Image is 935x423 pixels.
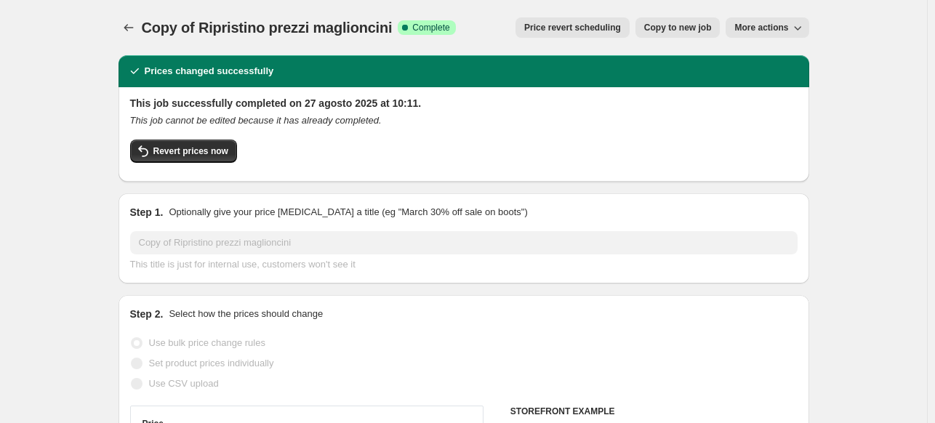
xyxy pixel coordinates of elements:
h2: Prices changed successfully [145,64,274,78]
span: Use CSV upload [149,378,219,389]
span: More actions [734,22,788,33]
button: Price revert scheduling [515,17,630,38]
p: Optionally give your price [MEDICAL_DATA] a title (eg "March 30% off sale on boots") [169,205,527,219]
h2: Step 1. [130,205,164,219]
h2: Step 2. [130,307,164,321]
button: More actions [726,17,808,38]
h6: STOREFRONT EXAMPLE [510,406,798,417]
p: Select how the prices should change [169,307,323,321]
button: Copy to new job [635,17,721,38]
span: Complete [412,22,449,33]
span: Price revert scheduling [524,22,621,33]
span: Revert prices now [153,145,228,157]
input: 30% off holiday sale [130,231,798,254]
i: This job cannot be edited because it has already completed. [130,115,382,126]
span: Use bulk price change rules [149,337,265,348]
button: Price change jobs [119,17,139,38]
span: This title is just for internal use, customers won't see it [130,259,356,270]
span: Copy to new job [644,22,712,33]
button: Revert prices now [130,140,237,163]
span: Copy of Ripristino prezzi maglioncini [142,20,393,36]
span: Set product prices individually [149,358,274,368]
h2: This job successfully completed on 27 agosto 2025 at 10:11. [130,96,798,110]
